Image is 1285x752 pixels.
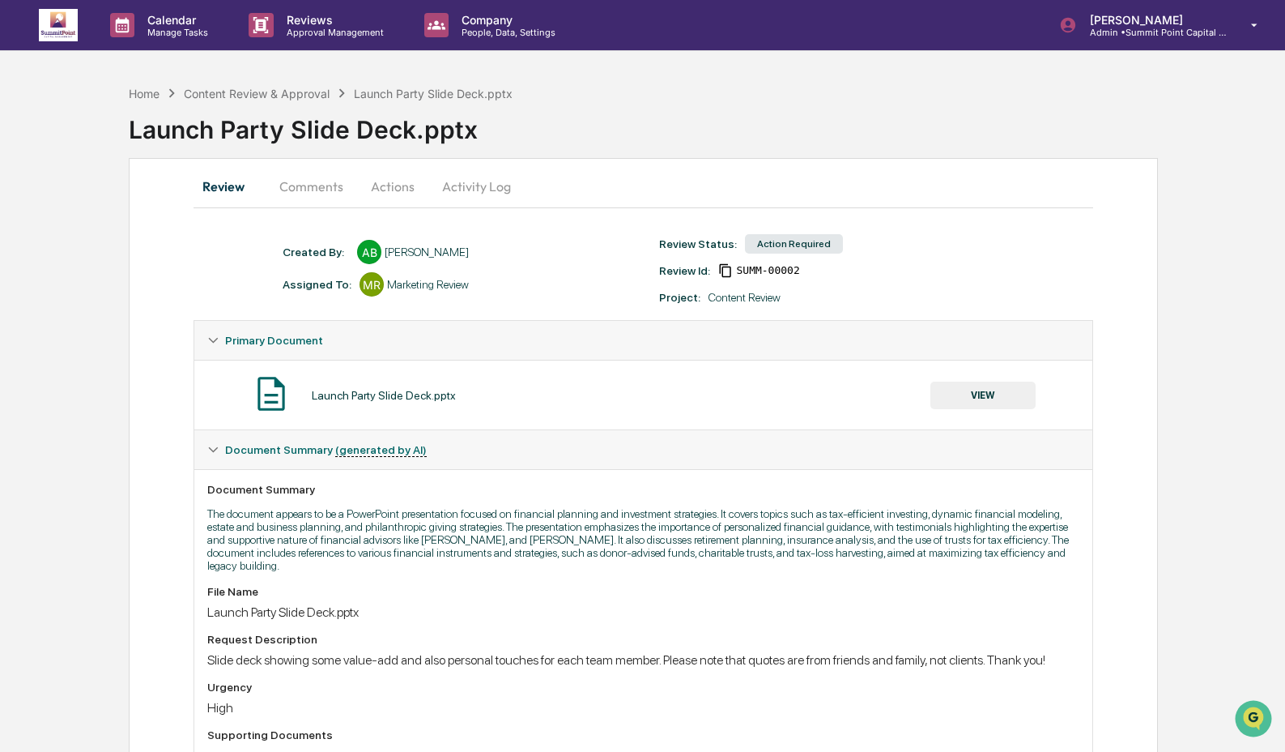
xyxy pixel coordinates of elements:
div: Primary Document [194,321,1092,360]
div: We're available if you need us! [55,140,205,153]
div: 🖐️ [16,206,29,219]
div: Launch Party Slide Deck.pptx [207,605,1079,620]
div: [PERSON_NAME] [385,246,469,258]
iframe: Open customer support [1233,699,1277,742]
button: Review [194,167,266,206]
a: 🗄️Attestations [111,198,207,227]
div: Created By: ‎ ‎ [283,246,349,258]
div: Content Review & Approval [184,87,330,100]
span: Data Lookup [32,235,102,251]
span: Preclearance [32,204,104,220]
div: Launch Party Slide Deck.pptx [129,102,1285,144]
img: logo [39,9,78,41]
u: (generated by AI) [335,443,427,457]
div: Document Summary (generated by AI) [194,430,1092,469]
p: Admin • Summit Point Capital Management [1077,27,1228,38]
div: Start new chat [55,124,266,140]
div: 🗄️ [117,206,130,219]
div: Action Required [745,234,843,254]
p: [PERSON_NAME] [1077,13,1228,27]
div: Review Id: [659,264,710,277]
div: Assigned To: [283,278,351,291]
button: Activity Log [429,167,524,206]
div: Home [129,87,160,100]
span: Attestations [134,204,201,220]
a: 🔎Data Lookup [10,229,109,258]
p: Calendar [134,13,216,27]
div: 🔎 [16,237,29,250]
div: Request Description [207,633,1079,646]
p: People, Data, Settings [449,27,564,38]
a: 🖐️Preclearance [10,198,111,227]
div: Primary Document [194,360,1092,429]
div: File Name [207,585,1079,598]
div: Urgency [207,681,1079,694]
span: Pylon [161,275,196,287]
button: Comments [266,167,356,206]
div: Supporting Documents [207,728,1079,741]
div: Launch Party Slide Deck.pptx [354,87,513,100]
span: Primary Document [225,334,323,347]
div: secondary tabs example [194,167,1093,206]
button: Start new chat [275,129,295,148]
p: How can we help? [16,34,295,60]
span: Document Summary [225,443,427,456]
p: Company [449,13,564,27]
div: Project: [659,291,700,304]
p: Reviews [274,13,392,27]
p: The document appears to be a PowerPoint presentation focused on financial planning and investment... [207,507,1079,572]
div: Content Review [708,291,781,304]
button: VIEW [930,382,1036,409]
div: Slide deck showing some value-add and also personal touches for each team member. Please note tha... [207,652,1079,668]
button: Actions [356,167,429,206]
img: Document Icon [251,374,291,414]
div: Launch Party Slide Deck.pptx [312,389,456,402]
p: Manage Tasks [134,27,216,38]
div: High [207,700,1079,716]
p: Approval Management [274,27,392,38]
img: 1746055101610-c473b297-6a78-478c-a979-82029cc54cd1 [16,124,45,153]
span: fd3305a5-a126-41f2-9983-c4f3f30a9e11 [736,264,799,277]
div: Review Status: [659,237,737,250]
div: AB [357,240,381,264]
div: Marketing Review [387,278,469,291]
div: Document Summary [207,483,1079,496]
div: MR [360,272,384,297]
a: Powered byPylon [114,274,196,287]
